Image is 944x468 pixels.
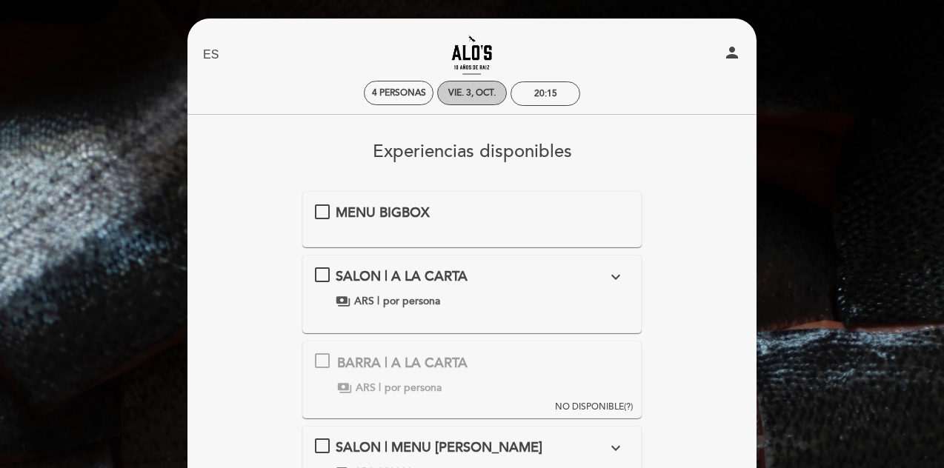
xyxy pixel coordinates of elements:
button: expand_more [602,438,629,458]
div: BARRA | A LA CARTA [337,354,468,373]
i: expand_more [607,439,625,457]
div: 20:15 [534,88,557,99]
i: person [723,44,741,61]
span: por persona [385,381,442,395]
div: vie. 3, oct. [448,87,496,98]
span: payments [336,294,350,309]
span: ARS | [356,381,381,395]
button: expand_more [602,267,629,287]
span: ARS | [354,294,379,309]
span: SALON | A LA CARTA [336,268,468,284]
span: NO DISPONIBLE [555,401,624,412]
span: payments [337,381,352,395]
md-checkbox: MENU BIGBOX [315,204,630,223]
span: 4 personas [372,87,426,98]
button: NO DISPONIBLE(?) [551,341,637,414]
span: SALON | MENU [PERSON_NAME] [336,439,542,455]
span: Experiencias disponibles [373,141,572,162]
i: expand_more [607,268,625,286]
button: person [723,44,741,67]
div: (?) [555,401,633,413]
span: por persona [383,294,440,309]
md-checkbox: SALON | A LA CARTA expand_more payments ARS | por persona [315,267,630,309]
span: MENU BIGBOX [336,204,430,221]
a: Alo's [379,35,565,76]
